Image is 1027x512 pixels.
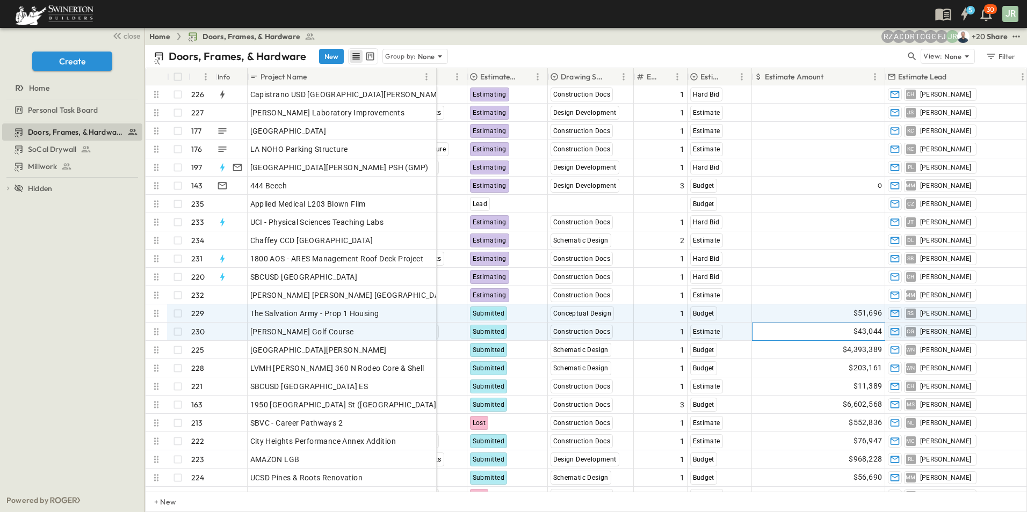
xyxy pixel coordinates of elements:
span: Construction Docs [553,401,611,408]
div: SoCal Drywalltest [2,141,142,158]
a: Doors, Frames, & Hardware [187,31,315,42]
p: View: [923,50,942,62]
span: 1 [680,126,684,136]
p: 220 [191,272,205,282]
img: 6c363589ada0b36f064d841b69d3a419a338230e66bb0a533688fa5cc3e9e735.png [13,3,96,25]
span: 1 [680,326,684,337]
span: [PERSON_NAME] [PERSON_NAME] [GEOGRAPHIC_DATA] [250,290,451,301]
span: [PERSON_NAME] [920,127,972,135]
span: DL [907,240,914,240]
span: [PERSON_NAME] [920,273,972,281]
p: 234 [191,235,205,246]
div: Travis Osterloh (travis.osterloh@swinerton.com) [914,30,927,43]
span: Hard Bid [693,218,720,226]
span: [PERSON_NAME] [920,437,972,445]
div: Robert Zeilinger (robert.zeilinger@swinerton.com) [881,30,894,43]
span: KC [907,130,915,131]
button: 5 [954,4,975,24]
button: Sort [519,71,531,83]
button: Sort [949,71,960,83]
span: 1 [680,308,684,319]
span: Budget [693,401,714,408]
div: Share [987,31,1008,42]
nav: breadcrumbs [149,31,322,42]
button: Menu [671,70,684,83]
span: $51,696 [854,307,883,319]
div: Info [215,68,248,85]
button: JR [1001,5,1019,23]
span: [PERSON_NAME] [920,309,972,318]
span: Chaffey CCD [GEOGRAPHIC_DATA] [250,235,373,246]
p: 210 [191,491,204,501]
div: Alyssa De Robertis (aderoberti@swinerton.com) [892,30,905,43]
span: City Heights Performance Annex Addition [250,436,396,447]
span: Submitted [473,328,505,335]
span: [GEOGRAPHIC_DATA] [250,126,327,136]
span: Estimating [473,164,507,171]
span: 1950 [GEOGRAPHIC_DATA] St ([GEOGRAPHIC_DATA] & Grape) [250,399,469,410]
span: Budget [693,310,714,317]
span: PL [908,167,914,167]
span: Submitted [473,474,505,481]
span: LA NOHO Parking Structure [250,144,348,155]
span: Doors, Frames, & Hardware [28,127,123,137]
p: 143 [191,180,203,191]
p: 213 [191,418,203,428]
a: Personal Task Board [2,103,140,118]
span: $968,228 [849,453,882,465]
p: + New [154,496,161,507]
span: 1800 AOS - ARES Management Roof Deck Project [250,253,424,264]
p: 221 [191,381,203,392]
span: Hidden [28,183,52,194]
div: Francisco J. Sanchez (frsanchez@swinerton.com) [935,30,948,43]
span: SoCal Drywall [28,144,76,155]
span: Lead [473,200,488,208]
span: SBCUSD [GEOGRAPHIC_DATA] [250,272,358,282]
span: $76,947 [854,435,883,447]
span: Submitted [473,310,505,317]
button: Sort [193,71,205,83]
span: [PERSON_NAME] [920,200,972,208]
div: Joshua Russell (joshua.russell@swinerton.com) [946,30,959,43]
span: Budget [693,364,714,372]
p: + 20 [972,31,982,42]
span: 1 [680,418,684,428]
p: 197 [191,162,202,173]
span: Hard Bid [693,273,720,281]
span: Applied Medical L203 Blown Film [250,199,366,209]
span: Estimate [693,237,720,244]
span: Estimate [693,328,720,335]
span: CH [907,94,915,94]
button: Menu [531,70,544,83]
span: AMAZON LGB [250,454,300,465]
span: CG [907,331,915,332]
span: Schematic Design [553,364,609,372]
span: Hard Bid [693,91,720,98]
span: Construction Docs [553,437,611,445]
span: Estimate [693,419,720,427]
p: 222 [191,436,205,447]
span: Estimating [473,109,507,116]
span: Hard Bid [693,255,720,262]
span: Budget [693,456,714,463]
span: Estimate [693,383,720,390]
a: Home [149,31,170,42]
p: 224 [191,472,205,483]
span: [PERSON_NAME] [920,455,972,464]
span: 1 [680,454,684,465]
span: The Salvation Army - Prop 1 Housing [250,308,379,319]
button: New [319,49,344,64]
span: LVMH [PERSON_NAME] 360 N Rodeo Core & Shell [250,363,424,374]
button: Menu [451,70,464,83]
span: 1 [680,162,684,173]
span: Estimate [693,291,720,299]
span: [PERSON_NAME] [920,327,972,336]
span: 1 [680,290,684,301]
div: Gerrad Gerber (gerrad.gerber@swinerton.com) [924,30,937,43]
span: SBCUSD [GEOGRAPHIC_DATA] ES [250,381,368,392]
button: Create [32,52,112,71]
span: [PERSON_NAME] [920,90,972,99]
